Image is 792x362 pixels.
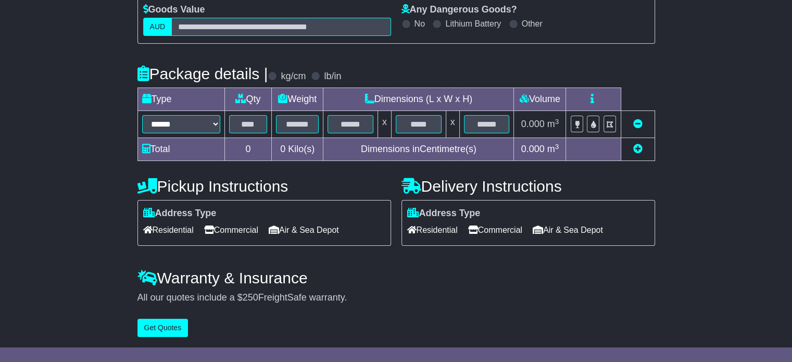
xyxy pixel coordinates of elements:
label: Address Type [143,208,217,219]
span: Commercial [468,222,522,238]
span: 0 [280,144,285,154]
td: Kilo(s) [272,138,323,161]
span: Residential [407,222,458,238]
td: 0 [224,138,272,161]
span: Air & Sea Depot [269,222,339,238]
h4: Warranty & Insurance [137,269,655,286]
label: Other [522,19,543,29]
td: Qty [224,88,272,111]
sup: 3 [555,118,559,126]
td: Type [137,88,224,111]
label: Any Dangerous Goods? [401,4,517,16]
h4: Package details | [137,65,268,82]
h4: Pickup Instructions [137,178,391,195]
td: Volume [514,88,566,111]
td: Dimensions in Centimetre(s) [323,138,514,161]
span: 0.000 [521,144,545,154]
h4: Delivery Instructions [401,178,655,195]
span: m [547,119,559,129]
td: x [378,111,391,138]
td: Total [137,138,224,161]
span: Commercial [204,222,258,238]
label: Goods Value [143,4,205,16]
sup: 3 [555,143,559,151]
a: Remove this item [633,119,643,129]
span: Air & Sea Depot [533,222,603,238]
label: kg/cm [281,71,306,82]
span: 250 [243,292,258,303]
button: Get Quotes [137,319,188,337]
span: Residential [143,222,194,238]
span: 0.000 [521,119,545,129]
label: AUD [143,18,172,36]
td: x [446,111,459,138]
td: Weight [272,88,323,111]
span: m [547,144,559,154]
label: No [414,19,425,29]
div: All our quotes include a $ FreightSafe warranty. [137,292,655,304]
a: Add new item [633,144,643,154]
label: lb/in [324,71,341,82]
label: Address Type [407,208,481,219]
label: Lithium Battery [445,19,501,29]
td: Dimensions (L x W x H) [323,88,514,111]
